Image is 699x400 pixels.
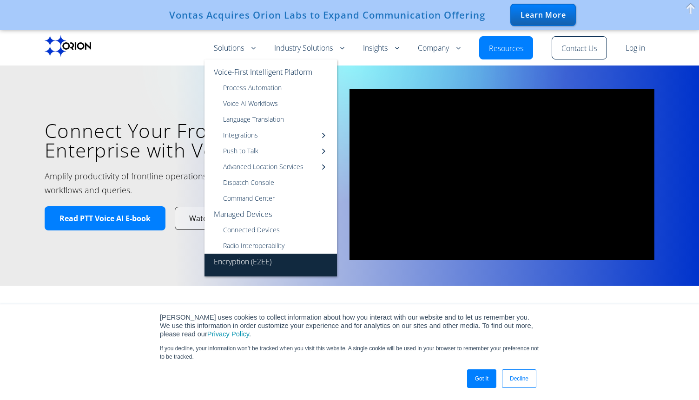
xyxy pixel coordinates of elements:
p: If you decline, your information won’t be tracked when you visit this website. A single cookie wi... [160,344,539,361]
h2: Amplify productivity of frontline operations with voice-automated workflows and queries. [45,169,303,197]
a: Insights [363,43,399,54]
span: Watch Demo Video [189,214,257,223]
span: Read PTT Voice AI E-book [59,214,151,223]
a: Contact Us [561,43,597,54]
a: Company [418,43,461,54]
a: Decline [502,369,536,388]
a: Watch Demo Video [175,207,270,230]
a: Dispatch Console [204,175,337,190]
div: Vontas Acquires Orion Labs to Expand Communication Offering [169,9,485,20]
a: Language Translation [204,111,337,127]
a: Advanced Location Services [204,159,337,175]
a: Radio Interoperability [204,238,337,254]
a: Integrations [204,127,337,143]
a: Voice AI Workflows [204,96,337,111]
a: Managed Devices [204,206,337,222]
iframe: Chat Widget [653,355,699,400]
img: Orion labs Black logo [45,35,91,57]
a: Resources [489,43,523,54]
a: Connected Devices [204,222,337,238]
a: Got It [467,369,496,388]
a: Encryption (E2EE) [204,254,337,276]
a: Solutions [214,43,256,54]
div: Learn More [510,4,576,26]
a: Log in [626,43,645,54]
a: Voice-First Intelligent Platform [204,59,337,80]
a: Read PTT Voice AI E-book [45,206,165,231]
span: [PERSON_NAME] uses cookies to collect information about how you interact with our website and to ... [160,314,533,338]
a: Process Automation [204,80,337,96]
a: Industry Solutions [274,43,344,54]
a: Privacy Policy [207,330,249,338]
a: Push to Talk [204,143,337,159]
iframe: vimeo Video Player [349,89,654,260]
a: Command Center [204,190,337,206]
h1: Connect Your Frontline Enterprise with Voice AI [45,121,336,160]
